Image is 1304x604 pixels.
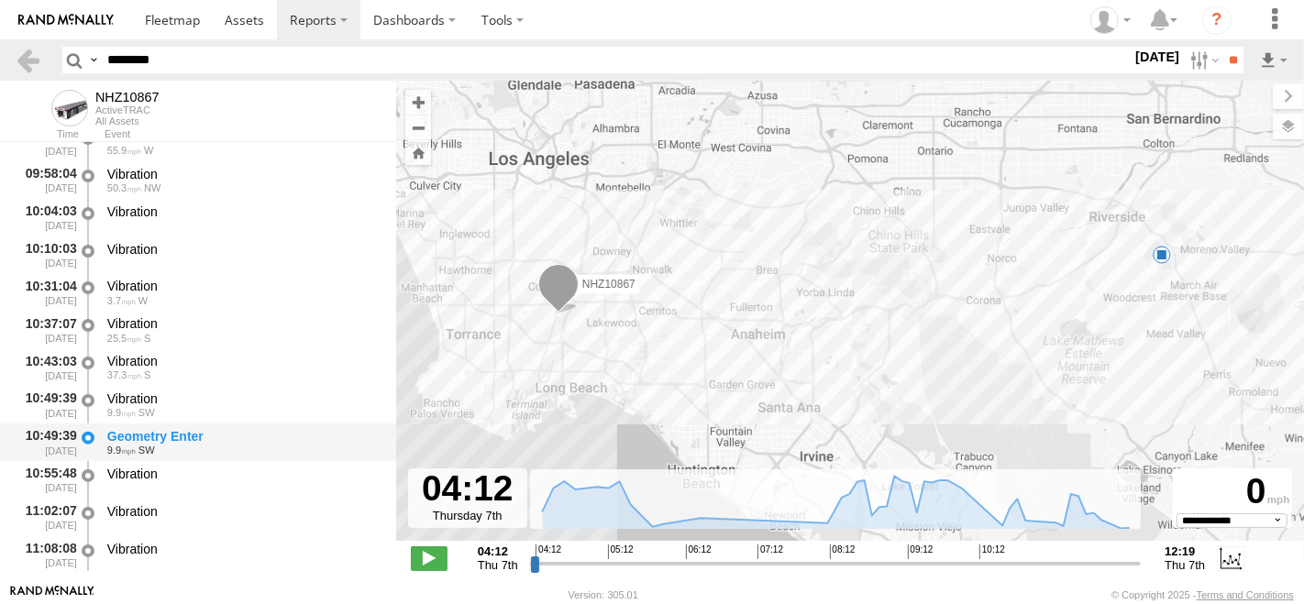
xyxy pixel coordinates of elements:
div: 10:43:03 [DATE] [15,350,79,384]
div: Vibration [107,278,379,294]
div: 0 [1176,471,1289,513]
div: 10:10:03 [DATE] [15,238,79,272]
div: Geometry Enter [107,428,379,445]
span: NHZ10867 [582,277,635,290]
div: 10:49:39 [DATE] [15,388,79,422]
i: ? [1202,5,1232,35]
span: Heading: 177 [144,333,150,344]
span: 9.9 [107,407,136,418]
div: Vibration [107,315,379,332]
button: Zoom Home [405,140,431,165]
img: rand-logo.svg [18,14,114,27]
span: Heading: 162 [144,369,150,380]
span: 07:12 [757,544,783,559]
span: 50.3 [107,182,141,193]
div: NHZ10867 - View Asset History [95,90,160,104]
span: 08:12 [830,544,856,559]
div: 10:31:04 [DATE] [15,276,79,310]
div: All Assets [95,115,160,126]
div: Vibration [107,503,379,520]
span: 10:12 [979,544,1005,559]
span: 9.9 [107,445,136,456]
div: 09:52:01 [DATE] [15,126,79,159]
div: 10:37:07 [DATE] [15,313,79,347]
span: 25.5 [107,333,141,344]
div: Vibration [107,466,379,482]
span: 09:12 [908,544,934,559]
label: Export results as... [1258,47,1289,73]
label: Search Filter Options [1183,47,1222,73]
span: 06:12 [686,544,712,559]
a: Terms and Conditions [1197,589,1294,600]
div: 09:58:04 [DATE] [15,163,79,197]
div: Vibration [107,390,379,407]
a: Back to previous Page [15,47,41,73]
strong: 04:12 [478,544,518,558]
div: 10:55:48 [DATE] [15,463,79,497]
div: © Copyright 2025 - [1111,589,1294,600]
div: 10:49:39 [DATE] [15,425,79,459]
span: Heading: 215 [138,445,155,456]
div: Version: 305.01 [569,589,638,600]
div: Vibration [107,541,379,557]
div: Time [15,130,79,139]
div: ActiveTRAC [95,104,160,115]
div: Vibration [107,241,379,258]
div: Vibration [107,166,379,182]
span: Heading: 280 [144,145,153,156]
label: [DATE] [1132,47,1183,67]
div: Vibration [107,353,379,369]
span: 04:12 [536,544,561,559]
div: 11:08:08 [DATE] [15,538,79,572]
label: Search Query [86,47,101,73]
span: 3.7 [107,295,136,306]
span: 37.3 [107,369,141,380]
span: Heading: 293 [144,182,160,193]
button: Zoom out [405,115,431,140]
a: Visit our Website [10,586,94,604]
strong: 12:19 [1165,544,1205,558]
div: Event [105,130,396,139]
span: Thu 7th Aug 2025 [1165,558,1205,572]
button: Zoom in [405,90,431,115]
span: 55.9 [107,145,141,156]
span: 05:12 [608,544,634,559]
div: Vibration [107,203,379,220]
label: Play/Stop [411,546,448,570]
div: 10:04:03 [DATE] [15,201,79,235]
div: Zulema McIntosch [1084,6,1137,34]
span: Heading: 261 [138,295,148,306]
div: 11:02:07 [DATE] [15,500,79,534]
span: Thu 7th Aug 2025 [478,558,518,572]
span: Heading: 215 [138,407,155,418]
